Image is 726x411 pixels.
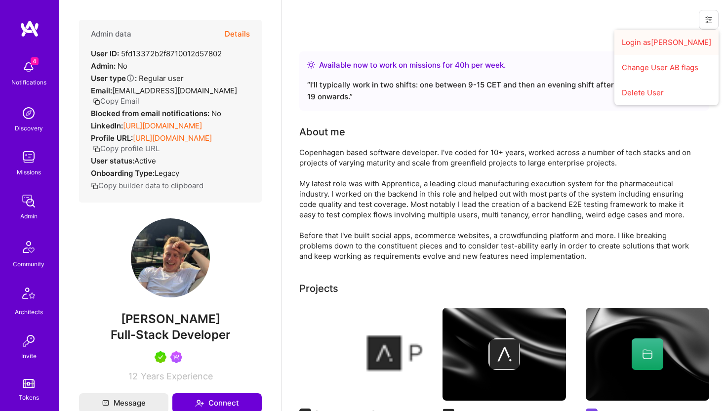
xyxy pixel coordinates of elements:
i: icon Copy [93,145,100,153]
div: Projects [299,281,338,296]
img: A.Teamer in Residence [155,351,166,363]
strong: Onboarding Type: [91,168,155,178]
strong: User type : [91,74,137,83]
div: About me [299,124,345,139]
a: [URL][DOMAIN_NAME] [133,133,212,143]
img: admin teamwork [19,191,39,211]
img: Company logo [488,338,520,370]
strong: Blocked from email notifications: [91,109,211,118]
img: User Avatar [131,218,210,297]
button: Delete User [614,80,719,105]
img: Community [17,235,40,259]
div: Regular user [91,73,184,83]
a: [URL][DOMAIN_NAME] [123,121,202,130]
i: Help [126,74,135,82]
img: Availability [307,61,315,69]
button: Login as[PERSON_NAME] [614,30,719,55]
button: Copy builder data to clipboard [91,180,203,191]
div: Missions [17,167,41,177]
div: “ I'll typically work in two shifts: one between 9-15 CET and then an evening shift after my son ... [307,79,701,103]
strong: Profile URL: [91,133,133,143]
div: Notifications [11,77,46,87]
div: Community [13,259,44,269]
div: Admin [20,211,38,221]
strong: User ID: [91,49,119,58]
i: icon Connect [195,399,204,408]
div: Tokens [19,392,39,403]
span: legacy [155,168,179,178]
strong: User status: [91,156,134,165]
img: cover [586,308,709,401]
img: logo [20,20,40,38]
div: Discovery [15,123,43,133]
img: bell [19,57,39,77]
div: Available now to work on missions for h per week . [319,59,506,71]
strong: Admin: [91,61,116,71]
div: 5fd13372b2f8710012d57802 [91,48,222,59]
img: teamwork [19,147,39,167]
i: icon Copy [93,98,100,105]
img: cover [443,308,566,401]
span: Years Experience [141,371,213,381]
div: Copenhagen based software developer. I've coded for 10+ years, worked across a number of tech sta... [299,147,694,261]
div: No [91,108,221,119]
img: Invite [19,331,39,351]
i: icon Mail [102,400,109,407]
button: Details [225,20,250,48]
img: discovery [19,103,39,123]
div: Invite [21,351,37,361]
img: tokens [23,379,35,388]
img: Architects [17,283,40,307]
img: Apprentice FS, Inc. [299,308,423,401]
button: Copy Email [93,96,139,106]
span: 40 [455,60,465,70]
span: [PERSON_NAME] [79,312,262,327]
button: Copy profile URL [93,143,160,154]
strong: Email: [91,86,112,95]
span: 4 [31,57,39,65]
div: No [91,61,127,71]
span: Active [134,156,156,165]
div: Architects [15,307,43,317]
button: Change User AB flags [614,55,719,80]
span: 12 [128,371,138,381]
i: icon Copy [91,182,98,190]
span: Full-Stack Developer [111,328,231,342]
h4: Admin data [91,30,131,39]
span: [EMAIL_ADDRESS][DOMAIN_NAME] [112,86,237,95]
img: Been on Mission [170,351,182,363]
strong: LinkedIn: [91,121,123,130]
